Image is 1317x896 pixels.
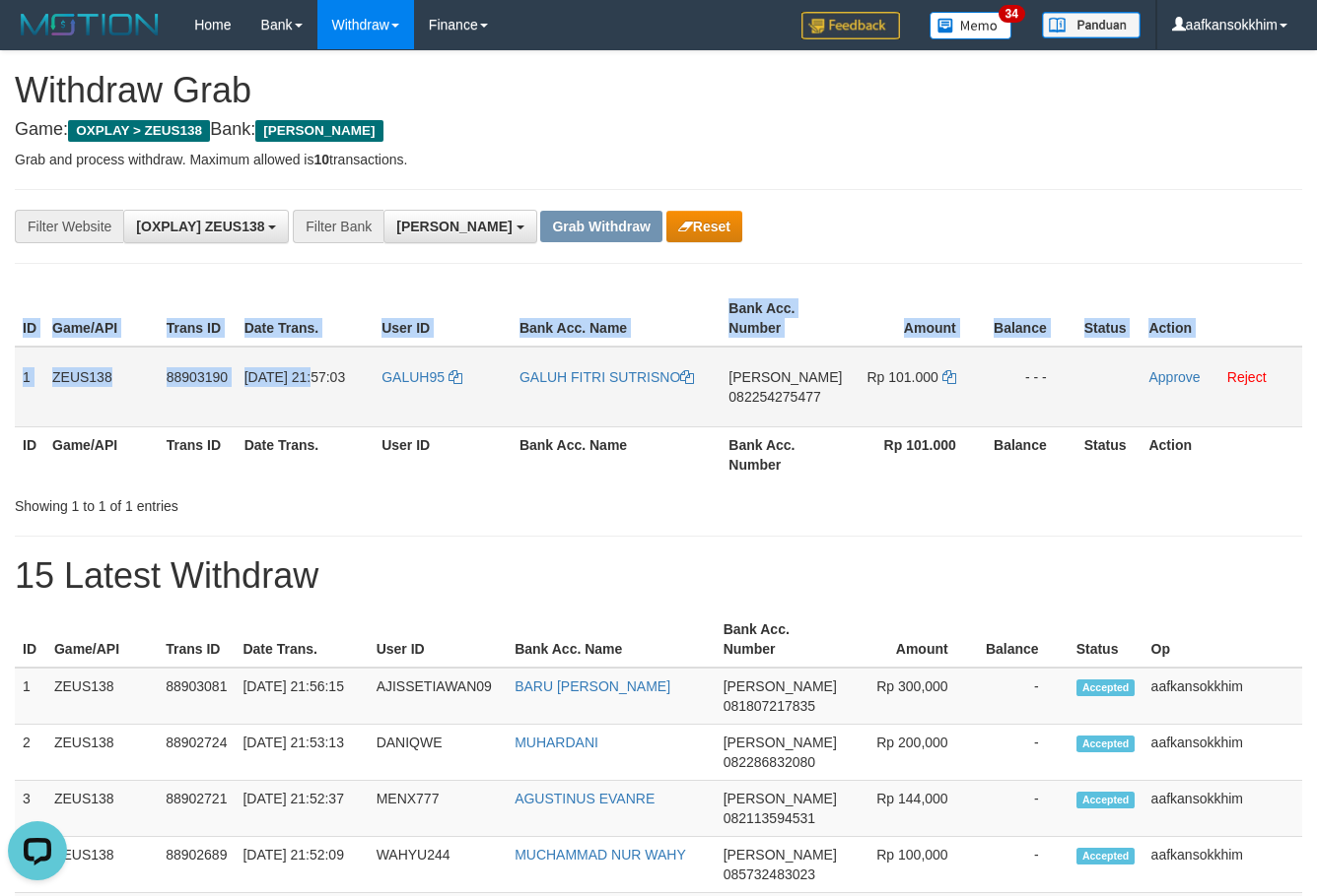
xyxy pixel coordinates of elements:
[158,668,235,725] td: 88903081
[721,426,850,482] th: Bank Acc. Number
[801,12,900,39] img: Feedback.jpg
[942,369,956,385] a: Copy 101000 to clipboard
[374,290,512,347] th: User ID
[512,290,721,347] th: Bank Acc. Name
[724,735,837,750] span: [PERSON_NAME]
[15,668,46,725] td: 1
[728,389,820,405] span: Copy 082254275477 to clipboard
[136,219,264,234] span: [OXPLAY] ZEUS138
[1144,668,1302,725] td: aafkansokkhim
[381,369,462,385] a: GALUH95
[1227,369,1267,385] a: Reject
[396,219,512,234] span: [PERSON_NAME]
[724,847,837,863] span: [PERSON_NAME]
[235,837,368,893] td: [DATE] 21:52:09
[1141,426,1302,482] th: Action
[845,668,978,725] td: Rp 300,000
[44,347,159,427] td: ZEUS138
[1076,848,1136,864] span: Accepted
[15,150,1302,169] p: Grab and process withdraw. Maximum allowed is transactions.
[374,426,512,482] th: User ID
[866,369,937,385] span: Rp 101.000
[313,152,329,167] strong: 10
[1076,679,1136,696] span: Accepted
[978,837,1069,893] td: -
[1144,725,1302,781] td: aafkansokkhim
[724,810,815,826] span: Copy 082113594531 to clipboard
[8,8,67,67] button: Open LiveChat chat widget
[520,369,694,385] a: GALUH FITRI SUTRISNO
[515,847,686,863] a: MUCHAMMAD NUR WAHY
[15,488,534,516] div: Showing 1 to 1 of 1 entries
[845,837,978,893] td: Rp 100,000
[724,698,815,714] span: Copy 081807217835 to clipboard
[123,210,289,243] button: [OXPLAY] ZEUS138
[1076,792,1136,808] span: Accepted
[15,347,44,427] td: 1
[512,426,721,482] th: Bank Acc. Name
[159,290,237,347] th: Trans ID
[1076,736,1136,752] span: Accepted
[724,791,837,806] span: [PERSON_NAME]
[986,426,1076,482] th: Balance
[1148,369,1200,385] a: Approve
[369,781,508,837] td: MENX777
[15,71,1302,110] h1: Withdraw Grab
[721,290,850,347] th: Bank Acc. Number
[845,781,978,837] td: Rp 144,000
[46,611,158,668] th: Game/API
[237,290,374,347] th: Date Trans.
[999,5,1025,23] span: 34
[235,781,368,837] td: [DATE] 21:52:37
[1069,611,1144,668] th: Status
[15,556,1302,596] h1: 15 Latest Withdraw
[15,10,165,39] img: MOTION_logo.png
[1076,426,1142,482] th: Status
[986,290,1076,347] th: Balance
[515,678,670,694] a: BARU [PERSON_NAME]
[978,611,1069,668] th: Balance
[724,754,815,770] span: Copy 082286832080 to clipboard
[1144,837,1302,893] td: aafkansokkhim
[235,668,368,725] td: [DATE] 21:56:15
[850,290,985,347] th: Amount
[235,611,368,668] th: Date Trans.
[850,426,985,482] th: Rp 101.000
[515,735,598,750] a: MUHARDANI
[716,611,845,668] th: Bank Acc. Number
[15,725,46,781] td: 2
[293,210,383,243] div: Filter Bank
[1042,12,1141,38] img: panduan.png
[15,290,44,347] th: ID
[930,12,1012,39] img: Button%20Memo.svg
[728,369,842,385] span: [PERSON_NAME]
[46,725,158,781] td: ZEUS138
[46,837,158,893] td: ZEUS138
[507,611,716,668] th: Bank Acc. Name
[978,725,1069,781] td: -
[255,120,382,142] span: [PERSON_NAME]
[369,668,508,725] td: AJISSETIAWAN09
[15,120,1302,140] h4: Game: Bank:
[1144,781,1302,837] td: aafkansokkhim
[15,611,46,668] th: ID
[237,426,374,482] th: Date Trans.
[15,426,44,482] th: ID
[46,668,158,725] td: ZEUS138
[235,725,368,781] td: [DATE] 21:53:13
[15,781,46,837] td: 3
[724,866,815,882] span: Copy 085732483023 to clipboard
[1144,611,1302,668] th: Op
[167,369,228,385] span: 88903190
[724,678,837,694] span: [PERSON_NAME]
[369,837,508,893] td: WAHYU244
[978,781,1069,837] td: -
[44,290,159,347] th: Game/API
[369,725,508,781] td: DANIQWE
[244,369,345,385] span: [DATE] 21:57:03
[978,668,1069,725] td: -
[666,211,742,242] button: Reset
[68,120,210,142] span: OXPLAY > ZEUS138
[1141,290,1302,347] th: Action
[15,210,123,243] div: Filter Website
